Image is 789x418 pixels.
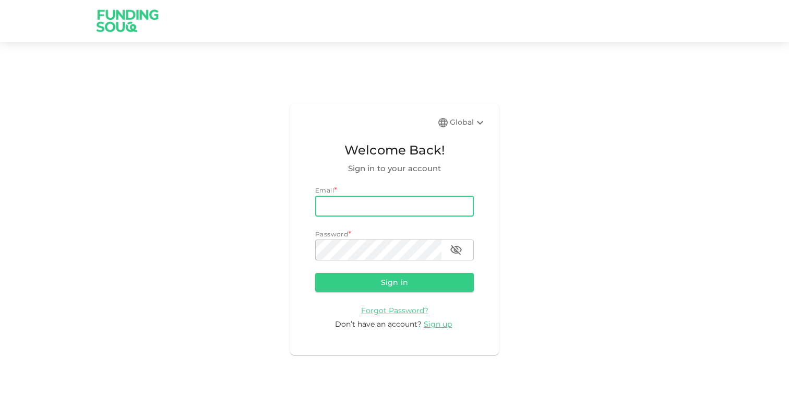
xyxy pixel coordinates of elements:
span: Email [315,186,334,194]
button: Sign in [315,273,474,292]
span: Don’t have an account? [335,319,422,329]
a: Forgot Password? [361,305,428,315]
div: Global [450,116,486,129]
span: Sign up [424,319,452,329]
span: Sign in to your account [315,162,474,175]
input: password [315,240,441,260]
span: Password [315,230,348,238]
input: email [315,196,474,217]
span: Welcome Back! [315,140,474,160]
span: Forgot Password? [361,306,428,315]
